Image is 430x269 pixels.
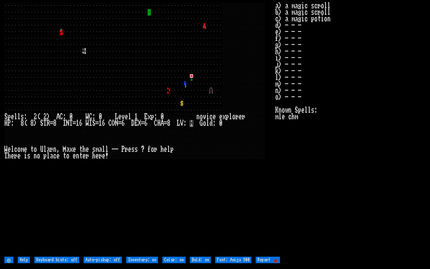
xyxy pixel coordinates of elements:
div: S [40,120,43,127]
div: P [122,146,125,153]
div: e [8,146,11,153]
div: = [50,120,53,127]
div: o [232,113,235,120]
div: W [4,146,8,153]
div: : [11,120,14,127]
div: e [95,153,99,159]
div: l [11,146,14,153]
div: T [69,120,73,127]
div: H [4,120,8,127]
div: t [63,153,66,159]
div: i [206,113,209,120]
div: o [151,146,154,153]
div: a [47,146,50,153]
input: Font: Amiga 500 [215,257,251,263]
div: x [148,113,151,120]
div: e [125,113,128,120]
div: a [50,153,53,159]
div: 6 [102,120,105,127]
div: t [30,146,34,153]
div: N [66,120,69,127]
div: r [99,153,102,159]
div: C [89,113,92,120]
div: l [47,153,50,159]
div: 8 [21,120,24,127]
div: r [50,146,53,153]
div: o [37,153,40,159]
stats: a) a magic scroll b) a magic scroll c) a magic potion d) - - - e) - - - f) - - - g) - - - h) - - ... [275,3,426,255]
div: S [4,113,8,120]
div: 6 [79,120,82,127]
div: h [82,146,86,153]
div: S [92,120,95,127]
div: s [131,146,135,153]
div: s [27,153,30,159]
div: 8 [53,120,56,127]
div: N [115,120,118,127]
div: C [154,120,157,127]
input: Auto-pickup: off [84,257,122,263]
div: p [151,113,154,120]
div: h [161,146,164,153]
div: l [105,146,108,153]
div: v [122,113,125,120]
div: i [24,153,27,159]
div: l [43,146,47,153]
div: C [60,113,63,120]
div: = [118,120,122,127]
div: L [115,113,118,120]
div: 1 [76,120,79,127]
input: Bold: on [190,257,211,263]
div: l [128,113,131,120]
div: a [99,146,102,153]
div: 6 [144,120,148,127]
div: t [79,146,82,153]
div: 0 [219,120,222,127]
div: n [34,153,37,159]
div: 0 [161,113,164,120]
div: E [135,120,138,127]
div: 6 [122,120,125,127]
div: e [73,146,76,153]
div: m [95,146,99,153]
div: T [4,153,8,159]
div: - [112,146,115,153]
div: l [167,146,170,153]
div: t [79,153,82,159]
div: - [115,146,118,153]
div: V [180,120,183,127]
div: ! [105,153,108,159]
div: e [102,153,105,159]
div: s [135,146,138,153]
div: X [138,120,141,127]
div: P [8,120,11,127]
input: Keyboard hints: off [34,257,79,263]
div: e [11,113,14,120]
div: ) [34,120,37,127]
div: M [63,146,66,153]
div: o [17,146,21,153]
div: : [183,120,187,127]
div: e [128,146,131,153]
div: e [56,153,60,159]
div: r [86,153,89,159]
div: p [226,113,229,120]
div: o [200,113,203,120]
div: h [92,153,95,159]
div: l [17,113,21,120]
div: , [56,146,60,153]
div: ( [37,113,40,120]
div: W [86,113,89,120]
div: r [125,146,128,153]
div: n [76,153,79,159]
div: o [203,120,206,127]
div: : [24,113,27,120]
div: = [95,120,99,127]
div: n [53,146,56,153]
div: c [14,146,17,153]
div: e [118,113,122,120]
div: e [17,153,21,159]
div: ) [47,113,50,120]
div: e [11,153,14,159]
div: f [148,146,151,153]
